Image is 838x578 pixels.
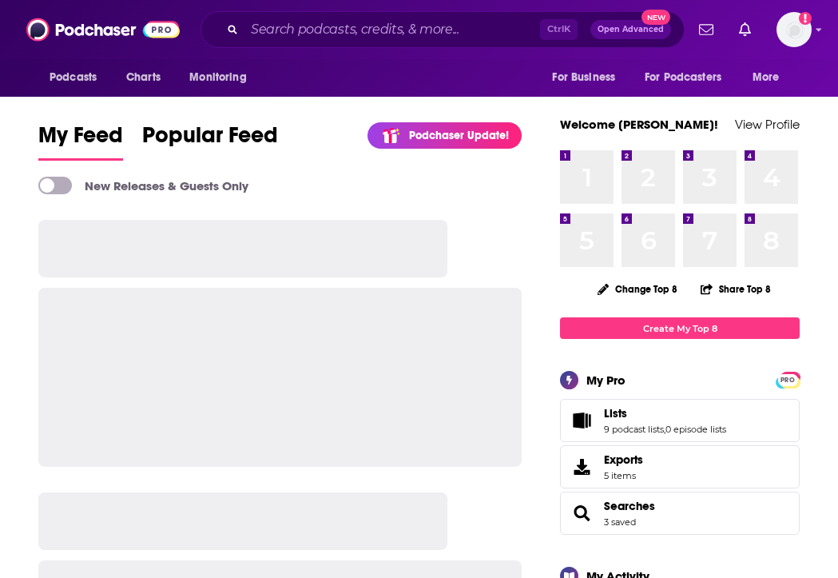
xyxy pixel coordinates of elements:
[604,424,664,435] a: 9 podcast lists
[733,16,757,43] a: Show notifications dropdown
[560,399,800,442] span: Lists
[38,177,248,194] a: New Releases & Guests Only
[566,502,598,524] a: Searches
[735,117,800,132] a: View Profile
[604,470,643,481] span: 5 items
[588,279,687,299] button: Change Top 8
[604,406,726,421] a: Lists
[201,11,685,48] div: Search podcasts, credits, & more...
[693,16,720,43] a: Show notifications dropdown
[634,62,745,93] button: open menu
[126,66,161,89] span: Charts
[590,20,671,39] button: Open AdvancedNew
[604,516,636,528] a: 3 saved
[664,424,665,435] span: ,
[552,66,615,89] span: For Business
[178,62,267,93] button: open menu
[778,374,797,386] span: PRO
[604,452,643,467] span: Exports
[753,66,780,89] span: More
[560,117,718,132] a: Welcome [PERSON_NAME]!
[604,406,627,421] span: Lists
[776,12,812,47] span: Logged in as dmessina
[560,445,800,488] a: Exports
[586,373,626,388] div: My Pro
[566,456,598,478] span: Exports
[778,373,797,385] a: PRO
[38,122,123,158] span: My Feed
[142,122,278,161] a: Popular Feed
[541,62,635,93] button: open menu
[244,17,540,42] input: Search podcasts, credits, & more...
[776,12,812,47] img: User Profile
[189,66,246,89] span: Monitoring
[645,66,721,89] span: For Podcasters
[598,26,664,34] span: Open Advanced
[776,12,812,47] button: Show profile menu
[50,66,97,89] span: Podcasts
[540,19,578,40] span: Ctrl K
[560,492,800,535] span: Searches
[560,317,800,339] a: Create My Top 8
[741,62,800,93] button: open menu
[142,122,278,158] span: Popular Feed
[38,62,117,93] button: open menu
[26,14,180,45] img: Podchaser - Follow, Share and Rate Podcasts
[700,273,772,305] button: Share Top 8
[116,62,170,93] a: Charts
[665,424,726,435] a: 0 episode lists
[604,499,655,513] a: Searches
[799,12,812,25] svg: Add a profile image
[566,409,598,432] a: Lists
[641,10,670,25] span: New
[38,122,123,161] a: My Feed
[409,129,509,142] p: Podchaser Update!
